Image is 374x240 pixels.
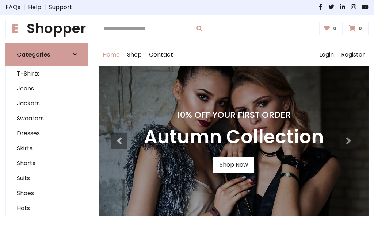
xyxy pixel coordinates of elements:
span: E [5,19,25,38]
a: Hats [6,201,88,216]
a: Suits [6,171,88,186]
span: | [41,3,49,12]
a: Dresses [6,126,88,141]
a: 0 [344,22,369,35]
a: Shorts [6,156,88,171]
a: Register [337,43,369,66]
a: Sweaters [6,111,88,126]
a: Jeans [6,81,88,96]
span: | [20,3,28,12]
h6: Categories [17,51,50,58]
a: Home [99,43,123,66]
a: T-Shirts [6,66,88,81]
a: Shoes [6,186,88,201]
a: Shop [123,43,145,66]
span: 0 [357,25,364,32]
a: Contact [145,43,177,66]
a: Jackets [6,96,88,111]
a: Skirts [6,141,88,156]
a: Shop Now [213,157,254,173]
a: Login [316,43,337,66]
span: 0 [331,25,338,32]
a: FAQs [5,3,20,12]
a: Categories [5,43,88,66]
a: EShopper [5,20,88,37]
a: Support [49,3,72,12]
h3: Autumn Collection [144,126,324,148]
a: 0 [319,22,343,35]
a: Help [28,3,41,12]
h4: 10% Off Your First Order [144,110,324,120]
h1: Shopper [5,20,88,37]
